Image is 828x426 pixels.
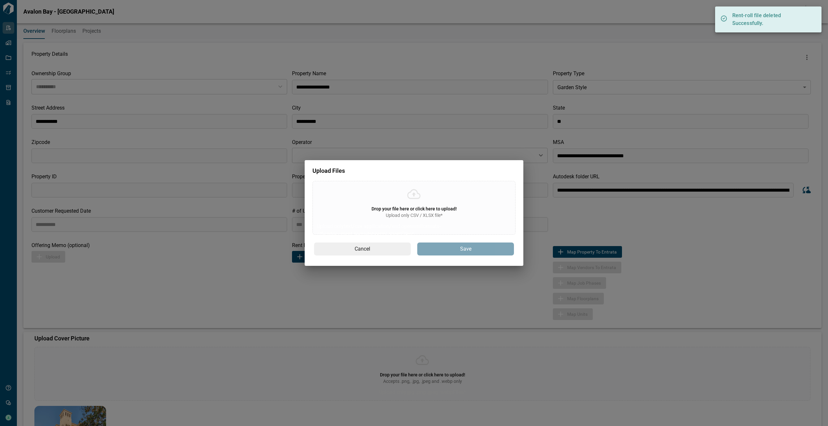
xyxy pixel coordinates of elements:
[386,212,443,219] span: Upload only CSV / XLSX file*
[314,243,411,255] button: Cancel
[371,206,457,211] span: Drop your file here or click here to upload!
[732,12,810,27] p: Rent-roll file deleted Successfully.
[317,222,511,238] p: Upload only text/csv application/vnd.openxmlformats-officedocument.spreadsheetml.sheet Files*
[312,167,345,174] span: Upload Files
[355,246,370,253] span: Cancel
